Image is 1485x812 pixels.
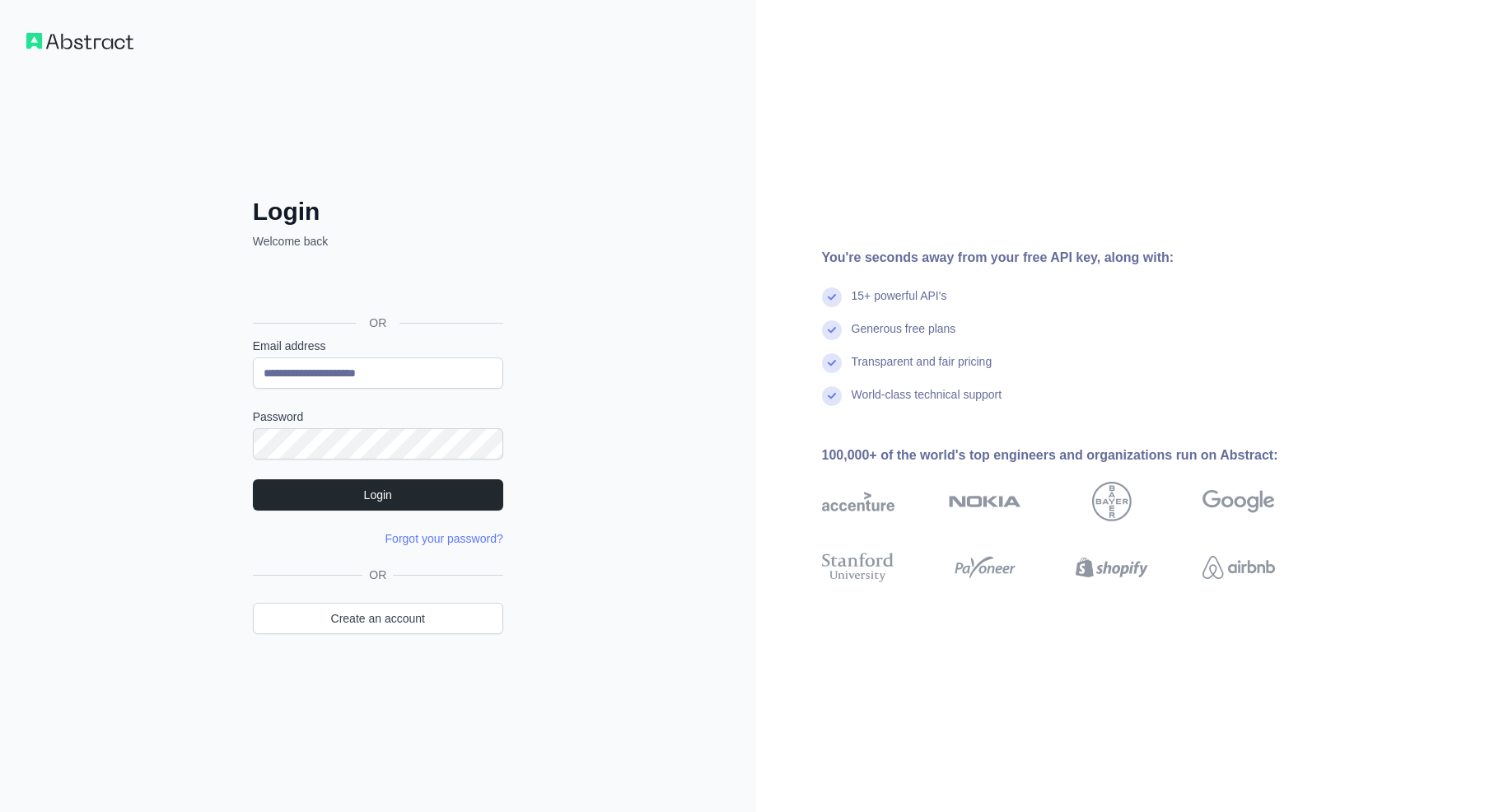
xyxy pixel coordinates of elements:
[949,482,1021,521] img: nokia
[253,197,503,226] h2: Login
[852,287,947,320] div: 15+ powerful API's
[253,479,503,511] button: Login
[245,268,508,304] iframe: Sign in with Google Button
[356,315,399,331] span: OR
[822,287,842,307] img: check mark
[1202,482,1275,521] img: google
[1076,549,1148,586] img: shopify
[852,386,1002,419] div: World-class technical support
[852,320,956,353] div: Generous free plans
[1092,482,1132,521] img: bayer
[385,532,503,545] a: Forgot your password?
[1202,549,1275,586] img: airbnb
[253,603,503,634] a: Create an account
[253,338,503,354] label: Email address
[822,248,1328,268] div: You're seconds away from your free API key, along with:
[822,549,894,586] img: stanford university
[822,482,894,521] img: accenture
[253,233,503,250] p: Welcome back
[362,567,393,583] span: OR
[852,353,992,386] div: Transparent and fair pricing
[822,446,1328,465] div: 100,000+ of the world's top engineers and organizations run on Abstract:
[822,386,842,406] img: check mark
[26,33,133,49] img: Workflow
[253,408,503,425] label: Password
[949,549,1021,586] img: payoneer
[822,353,842,373] img: check mark
[822,320,842,340] img: check mark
